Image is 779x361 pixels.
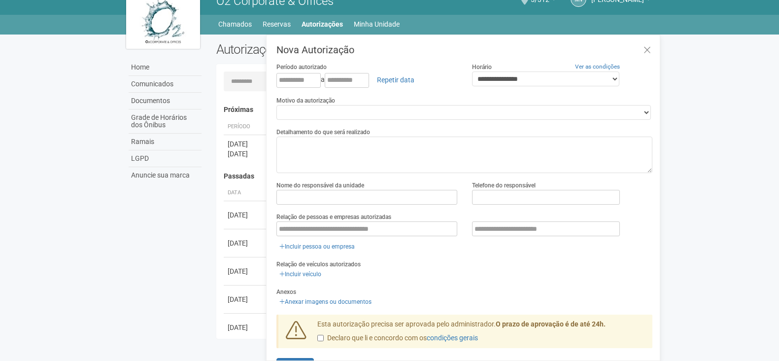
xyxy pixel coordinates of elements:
[317,333,478,343] label: Declaro que li e concordo com os
[276,269,324,280] a: Incluir veículo
[427,334,478,342] a: condições gerais
[472,181,536,190] label: Telefone do responsável
[129,109,202,134] a: Grade de Horários dos Ônibus
[129,93,202,109] a: Documentos
[371,72,421,88] a: Repetir data
[354,17,400,31] a: Minha Unidade
[317,335,324,341] input: Declaro que li e concordo com oscondições gerais
[129,134,202,150] a: Ramais
[224,106,646,113] h4: Próximas
[129,150,202,167] a: LGPD
[228,238,264,248] div: [DATE]
[228,266,264,276] div: [DATE]
[228,139,264,149] div: [DATE]
[276,260,361,269] label: Relação de veículos autorizados
[129,59,202,76] a: Home
[228,210,264,220] div: [DATE]
[129,76,202,93] a: Comunicados
[276,128,370,137] label: Detalhamento do que será realizado
[302,17,343,31] a: Autorizações
[310,320,653,348] div: Esta autorização precisa ser aprovada pelo administrador.
[228,149,264,159] div: [DATE]
[224,185,268,201] th: Data
[276,96,335,105] label: Motivo da autorização
[472,63,492,72] label: Horário
[224,119,268,135] th: Período
[276,45,652,55] h3: Nova Autorização
[276,181,364,190] label: Nome do responsável da unidade
[276,241,358,252] a: Incluir pessoa ou empresa
[276,288,296,296] label: Anexos
[129,167,202,183] a: Anuncie sua marca
[228,294,264,304] div: [DATE]
[218,17,252,31] a: Chamados
[224,173,646,180] h4: Passadas
[276,72,457,88] div: a
[263,17,291,31] a: Reservas
[496,320,606,328] strong: O prazo de aprovação é de até 24h.
[276,213,391,221] label: Relação de pessoas e empresas autorizadas
[276,296,374,307] a: Anexar imagens ou documentos
[216,42,427,57] h2: Autorizações
[575,63,620,70] a: Ver as condições
[276,63,327,72] label: Período autorizado
[228,323,264,332] div: [DATE]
